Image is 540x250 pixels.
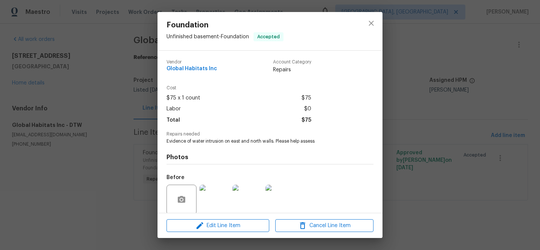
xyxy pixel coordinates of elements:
span: Global Habitats Inc [166,66,217,72]
span: Total [166,115,180,126]
span: Foundation [166,21,283,29]
span: $75 [301,115,311,126]
span: Vendor [166,60,217,65]
span: Repairs needed [166,132,373,137]
button: close [362,14,380,32]
span: Unfinished basement - Foundation [166,34,249,39]
span: Cost [166,86,311,90]
span: $75 [301,93,311,104]
span: Cancel Line Item [277,221,371,230]
h5: Before [166,175,184,180]
span: $0 [304,104,311,114]
span: Labor [166,104,181,114]
span: Evidence of water intrusion on east and north walls. Please help assess [166,138,353,145]
span: $75 x 1 count [166,93,200,104]
h4: Photos [166,154,373,161]
button: Edit Line Item [166,219,269,232]
button: Cancel Line Item [275,219,373,232]
span: Repairs [273,66,311,74]
span: Account Category [273,60,311,65]
span: Accepted [254,33,283,41]
span: Edit Line Item [169,221,267,230]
